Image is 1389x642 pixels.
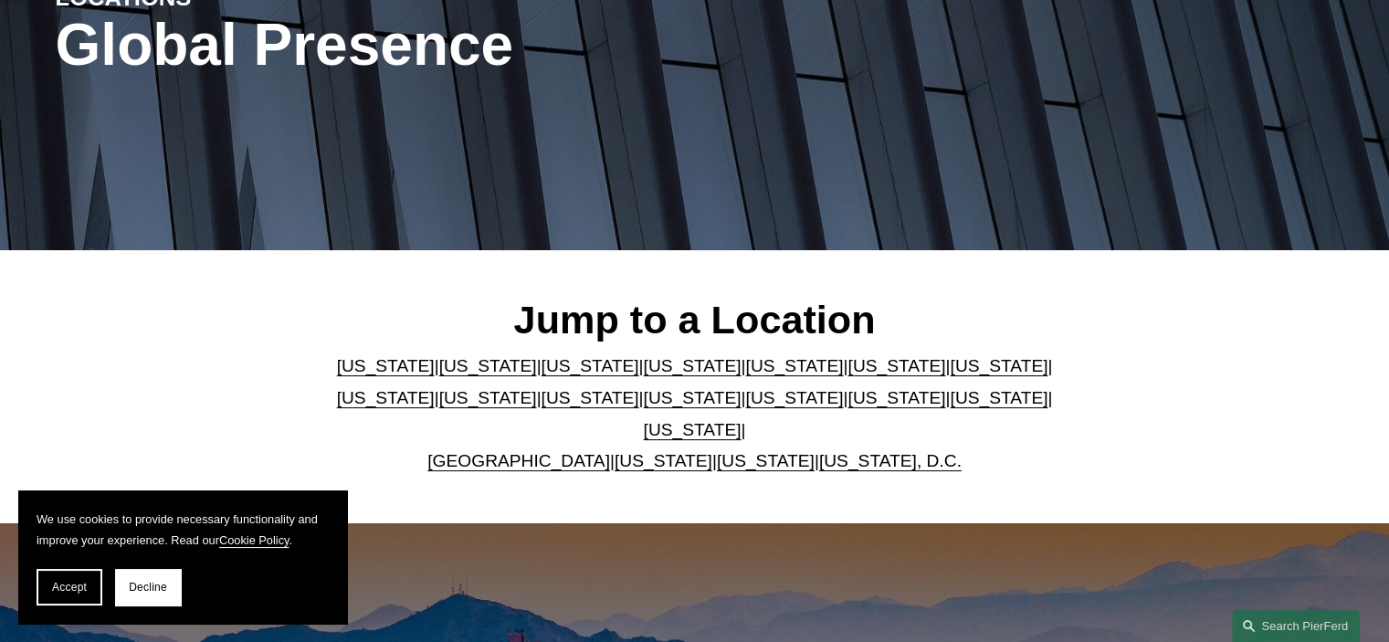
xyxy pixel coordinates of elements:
button: Accept [37,569,102,605]
a: [US_STATE] [644,388,742,407]
a: [US_STATE] [337,356,435,375]
p: We use cookies to provide necessary functionality and improve your experience. Read our . [37,509,329,551]
a: [US_STATE] [847,356,945,375]
a: [GEOGRAPHIC_DATA] [427,451,610,470]
a: [US_STATE] [542,356,639,375]
a: [US_STATE] [950,388,1047,407]
span: Accept [52,581,87,594]
a: [US_STATE] [644,420,742,439]
a: [US_STATE] [337,388,435,407]
a: [US_STATE] [439,356,537,375]
a: Cookie Policy [219,533,289,547]
h1: Global Presence [56,12,908,79]
h2: Jump to a Location [321,296,1068,343]
a: [US_STATE] [615,451,712,470]
section: Cookie banner [18,490,347,624]
a: [US_STATE] [847,388,945,407]
a: [US_STATE] [745,356,843,375]
a: [US_STATE] [644,356,742,375]
a: [US_STATE], D.C. [819,451,962,470]
p: | | | | | | | | | | | | | | | | | | [321,351,1068,477]
span: Decline [129,581,167,594]
a: [US_STATE] [439,388,537,407]
a: [US_STATE] [745,388,843,407]
a: [US_STATE] [542,388,639,407]
a: [US_STATE] [950,356,1047,375]
a: [US_STATE] [717,451,815,470]
a: Search this site [1232,610,1360,642]
button: Decline [115,569,181,605]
